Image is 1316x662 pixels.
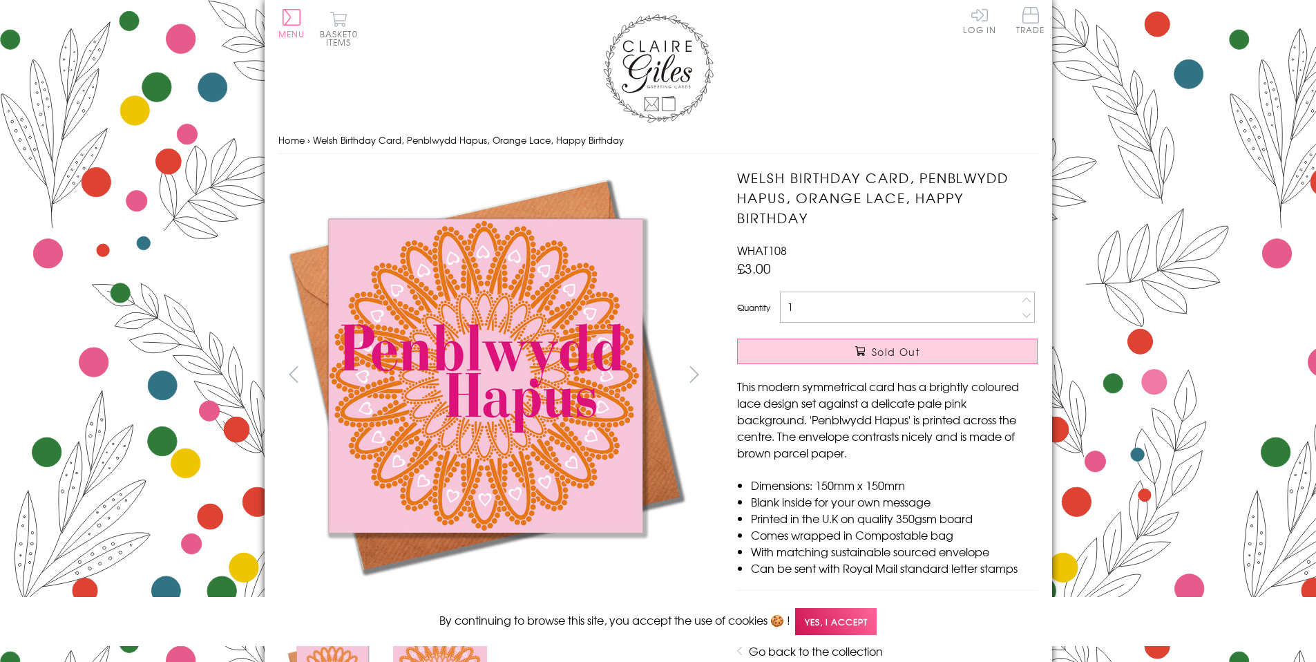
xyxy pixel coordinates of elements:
[795,608,877,635] span: Yes, I accept
[313,133,624,146] span: Welsh Birthday Card, Penblwydd Hapus, Orange Lace, Happy Birthday
[751,560,1038,576] li: Can be sent with Royal Mail standard letter stamps
[751,510,1038,527] li: Printed in the U.K on quality 350gsm board
[1016,7,1045,34] span: Trade
[278,133,305,146] a: Home
[307,133,310,146] span: ›
[603,14,714,123] img: Claire Giles Greetings Cards
[737,242,787,258] span: WHAT108
[278,9,305,38] button: Menu
[326,28,358,48] span: 0 items
[751,543,1038,560] li: With matching sustainable sourced envelope
[963,7,996,34] a: Log In
[278,28,305,40] span: Menu
[737,301,770,314] label: Quantity
[737,378,1038,461] p: This modern symmetrical card has a brightly coloured lace design set against a delicate pale pink...
[751,493,1038,510] li: Blank inside for your own message
[1016,7,1045,37] a: Trade
[278,126,1038,155] nav: breadcrumbs
[320,11,358,46] button: Basket0 items
[678,359,709,390] button: next
[278,359,309,390] button: prev
[872,345,920,359] span: Sold Out
[749,643,883,659] a: Go back to the collection
[278,168,693,583] img: Welsh Birthday Card, Penblwydd Hapus, Orange Lace, Happy Birthday
[737,339,1038,364] button: Sold Out
[751,477,1038,493] li: Dimensions: 150mm x 150mm
[751,527,1038,543] li: Comes wrapped in Compostable bag
[737,168,1038,227] h1: Welsh Birthday Card, Penblwydd Hapus, Orange Lace, Happy Birthday
[737,258,771,278] span: £3.00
